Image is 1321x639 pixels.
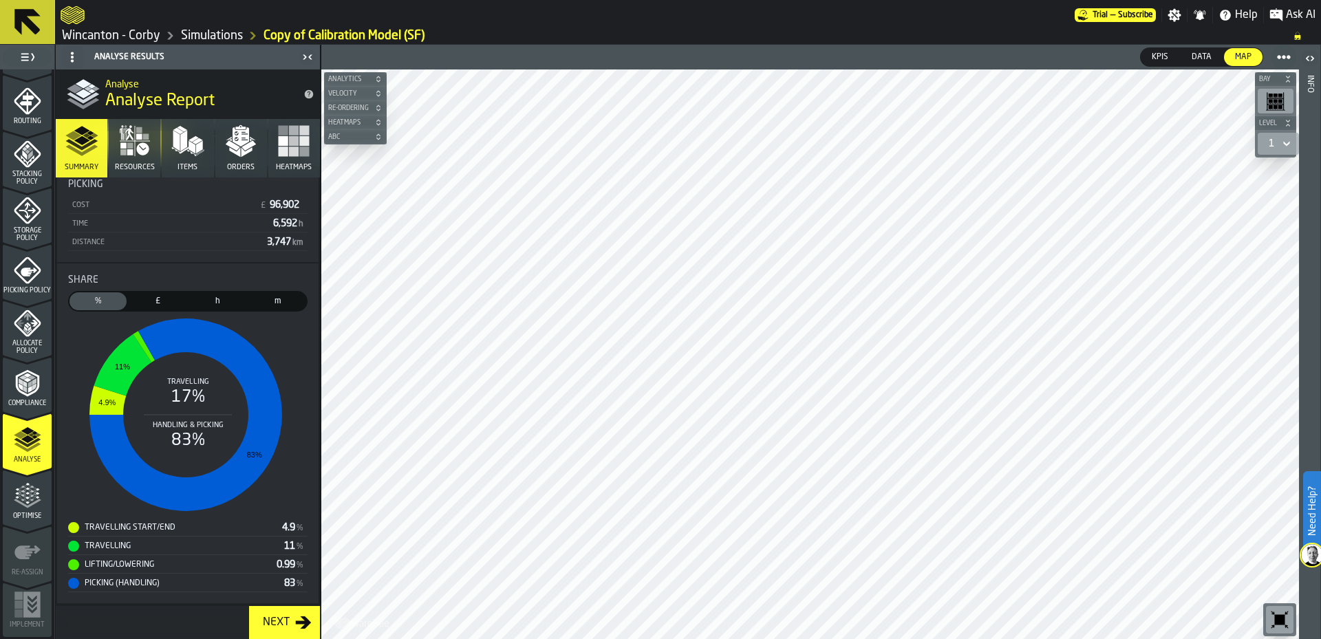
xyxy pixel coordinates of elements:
label: Need Help? [1304,473,1320,550]
div: StatList-item-Distance [68,232,308,251]
div: Distance [71,238,261,247]
span: % [297,523,303,533]
div: Stat Value [284,541,295,552]
span: £ [261,201,266,210]
label: button-toggle-Close me [298,49,317,65]
div: Travelling [68,541,284,552]
div: Stat Value [277,559,295,570]
button: button- [324,130,387,144]
div: Title [68,179,308,190]
span: 3,747 [267,237,305,247]
li: menu Compliance [3,357,52,412]
div: Stat Value [282,522,295,533]
span: Analyse [3,456,52,464]
label: button-toggle-Ask AI [1264,7,1321,23]
div: Picking (Handling) [68,578,284,589]
div: Analyse Results [58,46,298,68]
span: Routing [3,118,52,125]
div: Travelling Start/End [68,522,282,533]
div: thumb [1181,48,1223,66]
span: Orders [227,163,255,172]
li: menu Re-assign [3,526,52,581]
div: thumb [249,292,306,310]
div: Next [257,614,295,631]
span: Trial [1093,10,1108,20]
svg: Reset zoom and position [1269,609,1291,631]
span: Re-Ordering [325,105,372,112]
label: button-toggle-Open [1300,47,1320,72]
button: button- [1255,72,1296,86]
div: Lifting/Lowering [68,559,277,570]
span: Allocate Policy [3,340,52,355]
span: m [252,295,303,307]
span: Heatmaps [325,119,372,127]
div: Cost [71,201,254,210]
button: button- [324,101,387,115]
label: button-switch-multi-Distance [248,291,308,312]
span: Analytics [325,76,372,83]
div: Title [68,274,308,285]
span: 6,592 [273,219,305,228]
span: 96,902 [270,200,302,210]
label: button-toggle-Toggle Full Menu [3,47,52,67]
button: button-Next [249,606,320,639]
li: menu Storage Policy [3,188,52,243]
span: Picking [68,179,103,190]
span: Map [1229,51,1257,63]
div: DropdownMenuValue-1 [1263,136,1293,152]
span: Implement [3,621,52,629]
span: % [297,561,303,570]
span: km [292,239,303,247]
div: Menu Subscription [1075,8,1156,22]
label: button-switch-multi-Data [1180,47,1223,67]
button: button- [1255,116,1296,130]
div: Time [71,219,268,228]
span: Subscribe [1118,10,1153,20]
span: % [297,579,303,589]
span: h [192,295,244,307]
div: thumb [1224,48,1263,66]
span: % [297,542,303,552]
span: Re-assign [3,569,52,576]
span: Level [1256,120,1281,127]
label: button-switch-multi-Cost [128,291,188,312]
span: Heatmaps [276,163,312,172]
span: KPIs [1146,51,1174,63]
label: button-switch-multi-Share [68,291,128,312]
button: button- [324,87,387,100]
div: DropdownMenuValue-1 [1269,138,1274,149]
span: Ask AI [1286,7,1315,23]
span: ABC [325,133,372,141]
span: — [1110,10,1115,20]
label: button-switch-multi-KPIs [1140,47,1180,67]
a: logo-header [324,609,402,636]
li: menu Picking Policy [3,244,52,299]
span: Compliance [3,400,52,407]
h2: Sub Title [105,76,292,90]
button: button- [324,72,387,86]
div: title-Analyse Report [56,69,320,119]
nav: Breadcrumb [61,28,1315,44]
span: % [72,295,124,307]
label: button-toggle-Settings [1162,8,1187,22]
li: menu Stacking Policy [3,131,52,186]
label: button-toggle-Help [1213,7,1263,23]
li: menu Analyse [3,413,52,468]
div: thumb [69,292,127,310]
label: button-switch-multi-Time [188,291,248,312]
span: £ [132,295,184,307]
div: button-toolbar-undefined [1263,603,1296,636]
button: button- [324,116,387,129]
header: Info [1299,45,1320,639]
span: Analyse Report [105,90,215,112]
label: button-toggle-Notifications [1188,8,1212,22]
span: Items [178,163,197,172]
li: menu Allocate Policy [3,301,52,356]
a: link-to-/wh/i/ace0e389-6ead-4668-b816-8dc22364bb41/pricing/ [1075,8,1156,22]
div: StatList-item-Cost [68,195,308,214]
div: thumb [189,292,246,310]
div: Stat Value [284,578,295,589]
li: menu Optimise [3,470,52,525]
